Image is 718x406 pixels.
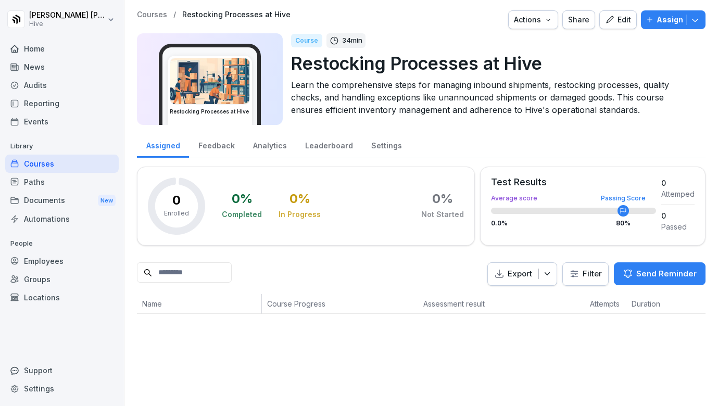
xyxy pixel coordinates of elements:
a: Leaderboard [296,131,362,158]
p: Send Reminder [636,268,697,280]
p: Assessment result [423,298,580,309]
a: Home [5,40,119,58]
div: Actions [514,14,552,26]
a: Assigned [137,131,189,158]
div: Filter [569,269,602,279]
p: Name [142,298,256,309]
p: [PERSON_NAME] [PERSON_NAME] [29,11,105,20]
div: Completed [222,209,262,220]
div: Documents [5,191,119,210]
p: 34 min [342,35,362,46]
button: Export [487,262,557,286]
p: Library [5,138,119,155]
div: Edit [605,14,631,26]
a: News [5,58,119,76]
div: Average score [491,195,656,201]
p: Learn the comprehensive steps for managing inbound shipments, restocking processes, quality check... [291,79,697,116]
a: Restocking Processes at Hive [182,10,291,19]
p: Enrolled [164,209,189,218]
a: Locations [5,288,119,307]
div: 0 [661,177,695,188]
a: Courses [5,155,119,173]
a: Audits [5,76,119,94]
button: Actions [508,10,558,29]
p: Export [508,268,532,280]
img: t72cg3dsrbajyqggvzmlmfek.png [170,58,249,104]
a: Settings [5,379,119,398]
div: 0.0 % [491,220,656,226]
a: Automations [5,210,119,228]
div: Test Results [491,177,656,187]
a: Employees [5,252,119,270]
div: 0 [661,210,695,221]
p: 0 [172,194,181,207]
div: 0 % [289,193,310,205]
div: Not Started [421,209,464,220]
div: Passing Score [601,195,646,201]
div: Passed [661,221,695,232]
p: Hive [29,20,105,28]
div: In Progress [279,209,321,220]
p: Course Progress [267,298,413,309]
a: Settings [362,131,411,158]
a: Groups [5,270,119,288]
a: Events [5,112,119,131]
a: Feedback [189,131,244,158]
h3: Restocking Processes at Hive [170,108,250,116]
div: New [98,195,116,207]
a: Analytics [244,131,296,158]
p: Restocking Processes at Hive [291,50,697,77]
div: 0 % [232,193,253,205]
a: Paths [5,173,119,191]
div: 80 % [616,220,631,226]
div: Support [5,361,119,379]
div: Course [291,34,322,47]
button: Edit [599,10,637,29]
p: People [5,235,119,252]
p: / [173,10,176,19]
button: Filter [563,263,608,285]
a: Courses [137,10,167,19]
a: Reporting [5,94,119,112]
p: Duration [632,298,673,309]
div: Share [568,14,589,26]
a: DocumentsNew [5,191,119,210]
div: 0 % [432,193,453,205]
button: Send Reminder [614,262,706,285]
button: Assign [641,10,706,29]
p: Assign [657,14,683,26]
p: Attempts [590,298,621,309]
div: Attemped [661,188,695,199]
button: Share [562,10,595,29]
